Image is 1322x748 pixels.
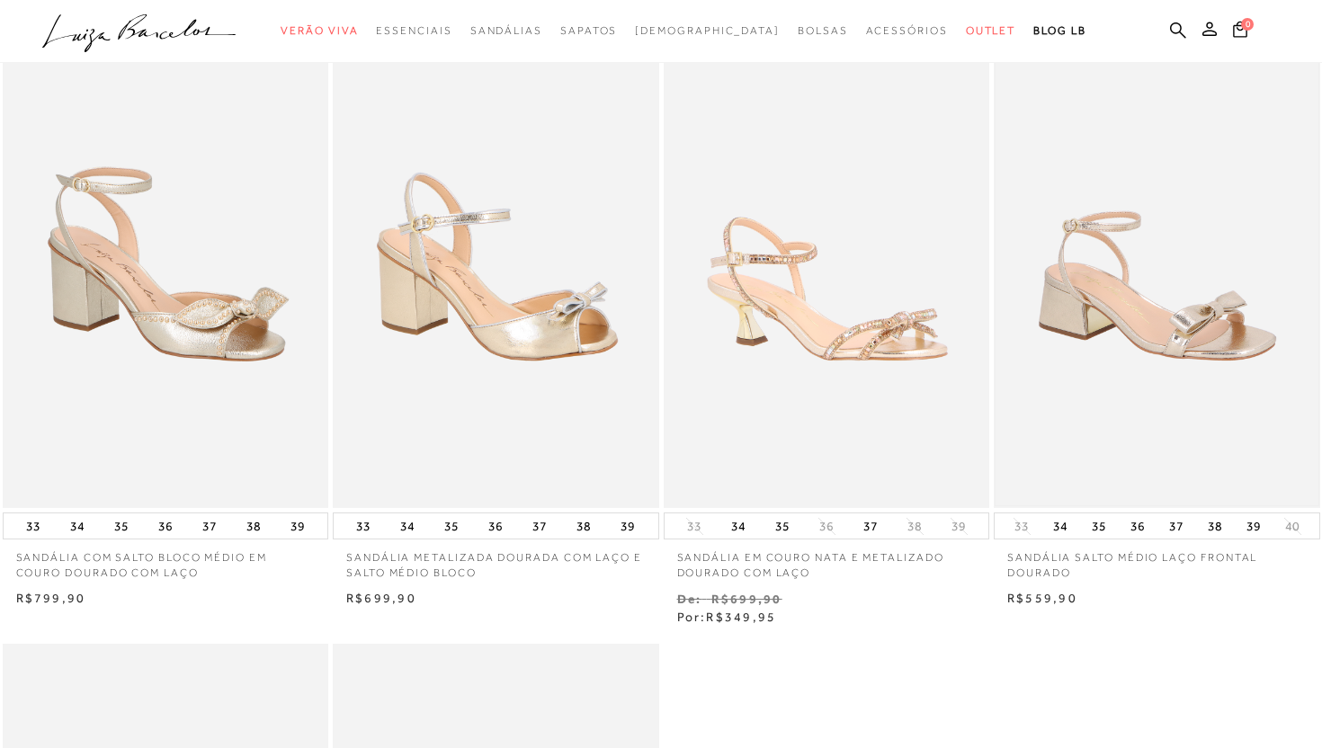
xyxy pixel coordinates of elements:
a: categoryNavScreenReaderText [281,14,358,48]
button: 39 [615,513,640,539]
button: 35 [1086,513,1112,539]
span: [DEMOGRAPHIC_DATA] [635,24,780,37]
span: Bolsas [798,24,848,37]
button: 33 [351,513,376,539]
button: 35 [439,513,464,539]
span: Outlet [966,24,1016,37]
button: 36 [814,518,839,535]
a: categoryNavScreenReaderText [560,14,617,48]
span: Acessórios [866,24,948,37]
a: SANDÁLIA EM COURO NATA E METALIZADO DOURADO COM LAÇO [664,539,990,581]
button: 36 [153,513,178,539]
button: 39 [1241,513,1266,539]
a: categoryNavScreenReaderText [866,14,948,48]
a: categoryNavScreenReaderText [966,14,1016,48]
span: BLOG LB [1033,24,1085,37]
a: SANDÁLIA COM SALTO BLOCO MÉDIO EM COURO DOURADO COM LAÇO [3,539,329,581]
a: noSubCategoriesText [635,14,780,48]
button: 36 [483,513,508,539]
button: 39 [285,513,310,539]
button: 34 [1048,513,1073,539]
span: Sapatos [560,24,617,37]
button: 40 [1280,518,1305,535]
span: R$699,90 [346,591,416,605]
button: 39 [946,518,971,535]
button: 37 [527,513,552,539]
button: 36 [1125,513,1150,539]
button: 34 [65,513,90,539]
button: 33 [21,513,46,539]
button: 0 [1228,20,1253,44]
button: 37 [1164,513,1189,539]
span: R$799,90 [16,591,86,605]
a: categoryNavScreenReaderText [798,14,848,48]
span: Verão Viva [281,24,358,37]
span: Sandálias [470,24,542,37]
img: SANDÁLIA SALTO MÉDIO LAÇO FRONTAL DOURADO [996,22,1318,506]
button: 33 [682,518,707,535]
button: 37 [858,513,883,539]
small: R$699,90 [711,592,782,606]
img: SANDÁLIA COM SALTO BLOCO MÉDIO EM COURO DOURADO COM LAÇO [4,22,327,506]
span: 0 [1241,18,1254,31]
button: 38 [902,518,927,535]
a: BLOG LB [1033,14,1085,48]
img: SANDÁLIA METALIZADA DOURADA COM LAÇO E SALTO MÉDIO BLOCO [335,22,657,506]
button: 34 [395,513,420,539]
a: categoryNavScreenReaderText [470,14,542,48]
a: categoryNavScreenReaderText [376,14,451,48]
small: De: [677,592,702,606]
span: R$349,95 [706,610,776,624]
span: Por: [677,610,777,624]
a: SANDÁLIA SALTO MÉDIO LAÇO FRONTAL DOURADO [994,539,1320,581]
button: 38 [241,513,266,539]
span: Essenciais [376,24,451,37]
button: 34 [726,513,751,539]
button: 38 [571,513,596,539]
button: 33 [1009,518,1034,535]
button: 37 [197,513,222,539]
a: SANDÁLIA METALIZADA DOURADA COM LAÇO E SALTO MÉDIO BLOCO [333,539,659,581]
span: R$559,90 [1007,591,1077,605]
button: 35 [770,513,795,539]
img: SANDÁLIA EM COURO NATA E METALIZADO DOURADO COM LAÇO [665,22,988,506]
button: 35 [109,513,134,539]
button: 38 [1202,513,1228,539]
